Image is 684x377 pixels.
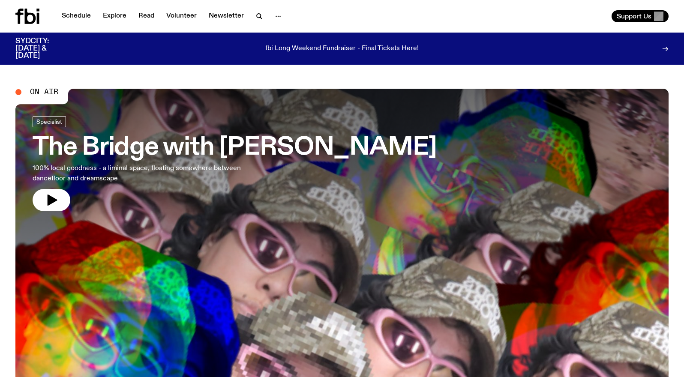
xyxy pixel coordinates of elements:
a: Volunteer [161,10,202,22]
span: Support Us [617,12,651,20]
a: Explore [98,10,132,22]
a: Read [133,10,159,22]
a: Specialist [33,116,66,127]
h3: The Bridge with [PERSON_NAME] [33,136,437,160]
button: Support Us [612,10,669,22]
a: The Bridge with [PERSON_NAME]100% local goodness - a liminal space, floating somewhere between da... [33,116,437,211]
h3: SYDCITY: [DATE] & [DATE] [15,38,70,60]
p: 100% local goodness - a liminal space, floating somewhere between dancefloor and dreamscape [33,163,252,184]
span: Specialist [36,119,62,125]
a: Schedule [57,10,96,22]
span: On Air [30,88,58,96]
a: Newsletter [204,10,249,22]
p: fbi Long Weekend Fundraiser - Final Tickets Here! [265,45,419,53]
